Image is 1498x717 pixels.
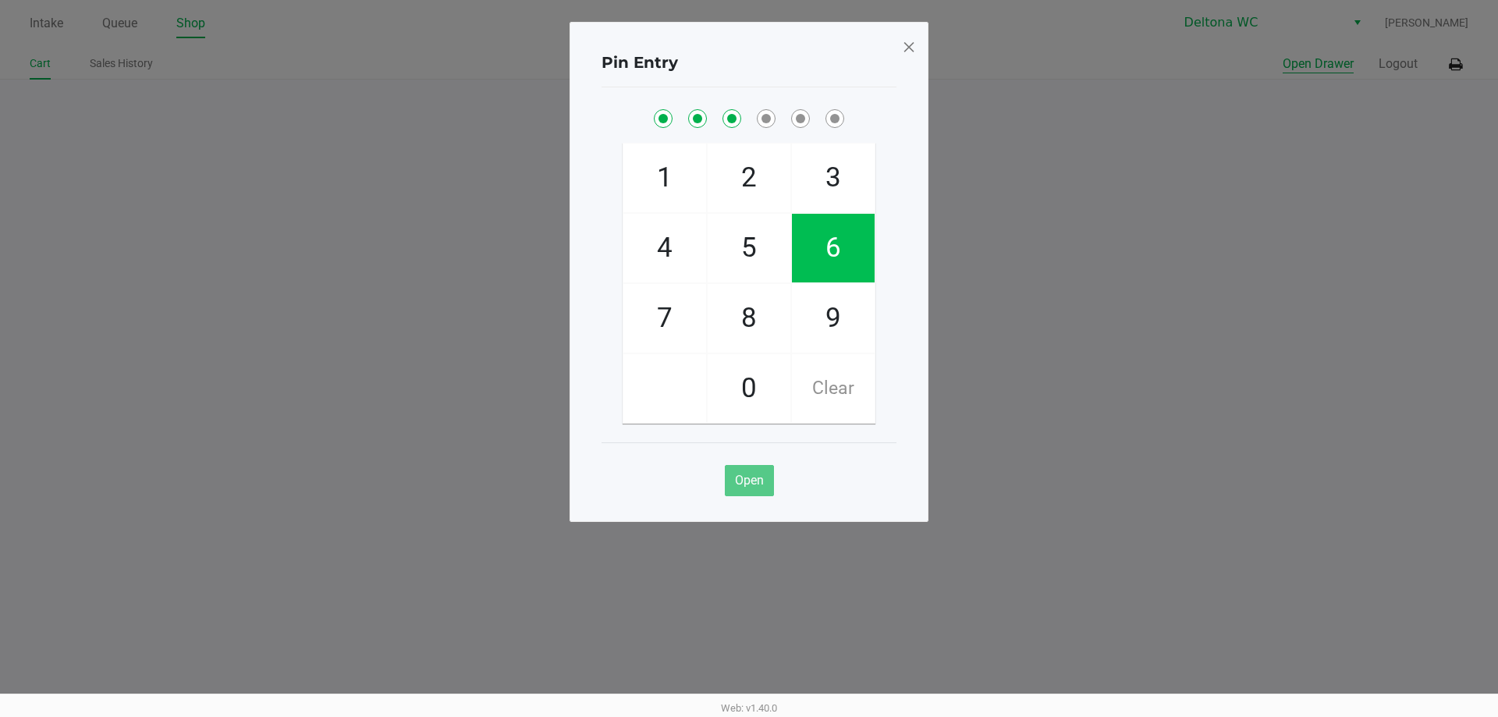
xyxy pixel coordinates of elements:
span: 0 [708,354,790,423]
span: 7 [623,284,706,353]
span: 1 [623,144,706,212]
span: 3 [792,144,875,212]
span: 5 [708,214,790,282]
span: 9 [792,284,875,353]
span: Web: v1.40.0 [721,702,777,714]
span: 4 [623,214,706,282]
span: Clear [792,354,875,423]
span: 2 [708,144,790,212]
span: 6 [792,214,875,282]
h4: Pin Entry [602,51,678,74]
span: 8 [708,284,790,353]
